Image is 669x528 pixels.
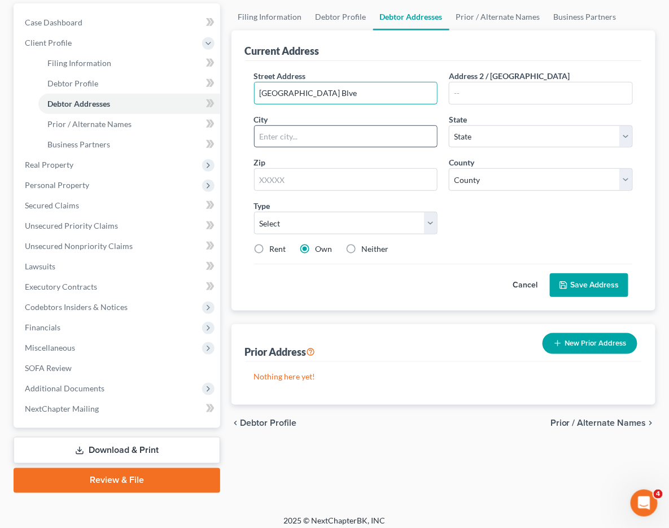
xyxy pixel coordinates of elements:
[25,282,97,291] span: Executory Contracts
[550,418,655,427] button: Prior / Alternate Names chevron_right
[25,18,82,27] span: Case Dashboard
[231,418,241,427] i: chevron_left
[25,200,79,210] span: Secured Claims
[254,371,633,382] p: Nothing here yet!
[25,241,133,251] span: Unsecured Nonpriority Claims
[500,274,550,296] button: Cancel
[16,236,220,256] a: Unsecured Nonpriority Claims
[25,261,55,271] span: Lawsuits
[254,200,270,212] label: Type
[231,418,297,427] button: chevron_left Debtor Profile
[47,58,111,68] span: Filing Information
[25,404,99,413] span: NextChapter Mailing
[309,3,373,30] a: Debtor Profile
[38,73,220,94] a: Debtor Profile
[16,12,220,33] a: Case Dashboard
[16,256,220,277] a: Lawsuits
[255,126,438,147] input: Enter city...
[646,418,655,427] i: chevron_right
[254,158,266,167] span: Zip
[245,44,320,58] div: Current Address
[449,82,632,104] input: --
[16,277,220,297] a: Executory Contracts
[245,345,316,359] div: Prior Address
[16,216,220,236] a: Unsecured Priority Claims
[550,273,628,297] button: Save Address
[38,134,220,155] a: Business Partners
[38,53,220,73] a: Filing Information
[47,119,132,129] span: Prior / Alternate Names
[362,243,389,255] label: Neither
[254,115,268,124] span: City
[449,158,474,167] span: County
[231,3,309,30] a: Filing Information
[543,333,637,354] button: New Prior Address
[16,195,220,216] a: Secured Claims
[547,3,623,30] a: Business Partners
[25,383,104,393] span: Additional Documents
[47,78,98,88] span: Debtor Profile
[449,3,547,30] a: Prior / Alternate Names
[241,418,297,427] span: Debtor Profile
[25,180,89,190] span: Personal Property
[631,490,658,517] iframe: Intercom live chat
[25,38,72,47] span: Client Profile
[25,221,118,230] span: Unsecured Priority Claims
[254,168,438,191] input: XXXXX
[25,302,128,312] span: Codebtors Insiders & Notices
[25,322,60,332] span: Financials
[255,82,438,104] input: Enter street address
[25,343,75,352] span: Miscellaneous
[14,468,220,493] a: Review & File
[47,139,110,149] span: Business Partners
[254,71,306,81] span: Street Address
[25,160,73,169] span: Real Property
[25,363,72,373] span: SOFA Review
[449,70,570,82] label: Address 2 / [GEOGRAPHIC_DATA]
[38,114,220,134] a: Prior / Alternate Names
[16,399,220,419] a: NextChapter Mailing
[654,490,663,499] span: 4
[14,437,220,464] a: Download & Print
[270,243,286,255] label: Rent
[373,3,449,30] a: Debtor Addresses
[550,418,646,427] span: Prior / Alternate Names
[16,358,220,378] a: SOFA Review
[47,99,110,108] span: Debtor Addresses
[38,94,220,114] a: Debtor Addresses
[316,243,333,255] label: Own
[449,115,467,124] span: State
